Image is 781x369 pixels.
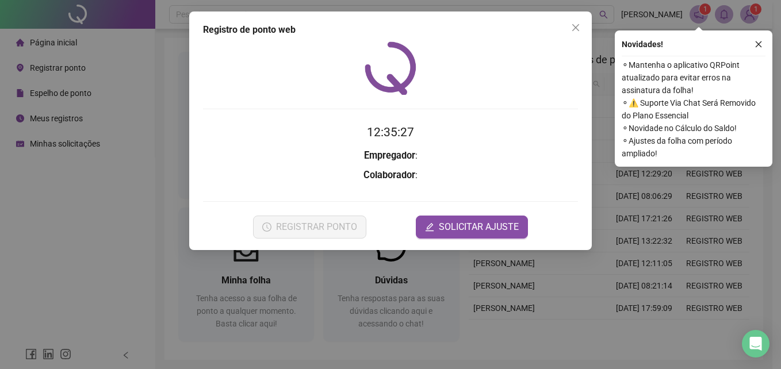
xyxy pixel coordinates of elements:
[622,38,663,51] span: Novidades !
[365,41,416,95] img: QRPoint
[364,150,415,161] strong: Empregador
[622,59,765,97] span: ⚬ Mantenha o aplicativo QRPoint atualizado para evitar erros na assinatura da folha!
[425,222,434,232] span: edit
[203,148,578,163] h3: :
[367,125,414,139] time: 12:35:27
[622,122,765,134] span: ⚬ Novidade no Cálculo do Saldo!
[755,40,763,48] span: close
[203,168,578,183] h3: :
[363,170,415,180] strong: Colaborador
[571,23,580,32] span: close
[439,220,519,234] span: SOLICITAR AJUSTE
[622,97,765,122] span: ⚬ ⚠️ Suporte Via Chat Será Removido do Plano Essencial
[416,216,528,239] button: editSOLICITAR AJUSTE
[566,18,585,37] button: Close
[622,134,765,160] span: ⚬ Ajustes da folha com período ampliado!
[203,23,578,37] div: Registro de ponto web
[253,216,366,239] button: REGISTRAR PONTO
[742,330,769,358] div: Open Intercom Messenger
